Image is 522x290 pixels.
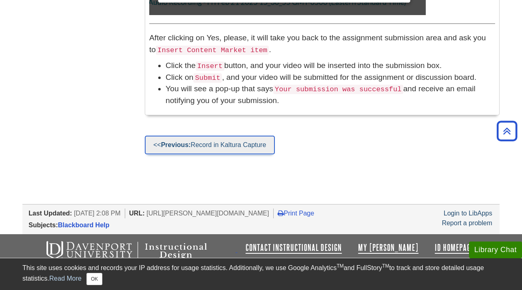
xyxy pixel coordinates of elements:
[196,62,224,71] code: Insert
[149,32,495,56] p: After clicking on Yes, please, it will take you back to the assignment submission area and ask yo...
[129,210,145,217] span: URL:
[146,210,269,217] span: [URL][PERSON_NAME][DOMAIN_NAME]
[166,83,495,107] li: You will see a pop-up that says and receive an email notifying you of your submission.
[74,210,120,217] span: [DATE] 2:08 PM
[29,210,72,217] span: Last Updated:
[40,240,236,261] img: Davenport University Instructional Design
[86,273,102,285] button: Close
[273,85,403,94] code: Your submission was successful
[278,210,314,217] a: Print Page
[193,73,222,83] code: Submit
[494,125,520,136] a: Back to Top
[29,222,58,228] span: Subjects:
[444,210,492,217] a: Login to LibApps
[358,243,418,253] a: My [PERSON_NAME]
[442,220,492,226] a: Report a problem
[22,263,500,285] div: This site uses cookies and records your IP address for usage statistics. Additionally, we use Goo...
[278,210,284,216] i: Print Page
[382,263,389,269] sup: TM
[156,46,269,55] code: Insert Content Market item
[145,136,275,154] a: <<Previous:Record in Kaltura Capture
[336,263,343,269] sup: TM
[58,222,109,228] a: Blackboard Help
[166,72,495,83] li: Click on , and your video will be submitted for the assignment or discussion board.
[435,243,474,253] a: ID Homepage
[161,141,191,148] strong: Previous:
[166,60,495,72] li: Click the button, and your video will be inserted into the submission box.
[246,243,342,253] a: Contact Instructional Design
[469,242,522,258] button: Library Chat
[49,275,82,282] a: Read More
